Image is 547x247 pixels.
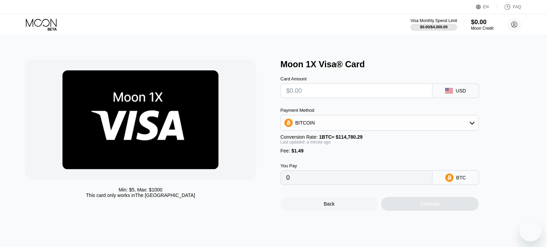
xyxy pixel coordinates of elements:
div: BTC [456,175,466,180]
div: BITCOIN [281,116,478,130]
div: USD [456,88,466,93]
div: Payment Method [281,108,479,113]
div: Moon Credit [471,26,494,31]
input: $0.00 [286,84,427,98]
div: Back [324,201,334,207]
div: This card only works in The [GEOGRAPHIC_DATA] [86,192,195,198]
div: You Pay [281,163,432,168]
span: $1.49 [291,148,303,154]
div: Min: $ 5 , Max: $ 1000 [119,187,163,192]
div: FAQ [497,3,521,10]
div: Conversion Rate: [281,134,479,140]
div: Card Amount [281,76,432,81]
div: Moon 1X Visa® Card [281,59,529,69]
div: $0.00 [471,19,494,26]
div: FAQ [513,4,521,9]
div: Back [281,197,378,211]
div: EN [476,3,497,10]
span: 1 BTC ≈ $114,780.29 [319,134,363,140]
div: Visa Monthly Spend Limit [410,18,457,23]
div: EN [483,4,489,9]
div: $0.00 / $4,000.00 [420,25,448,29]
div: BITCOIN [295,120,315,126]
div: Visa Monthly Spend Limit$0.00/$4,000.00 [410,18,457,31]
div: Fee : [281,148,479,154]
div: Last updated: a minute ago [281,140,479,145]
div: $0.00Moon Credit [471,19,494,31]
iframe: Button to launch messaging window [519,219,541,241]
